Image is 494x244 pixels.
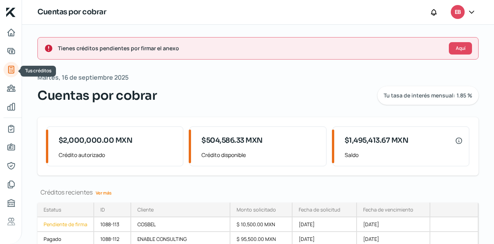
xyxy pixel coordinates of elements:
[3,99,19,114] a: Mis finanzas
[93,187,115,199] a: Ver más
[345,135,409,146] span: $1,495,413.67 MXN
[345,150,463,160] span: Saldo
[456,46,465,51] span: Aquí
[201,135,263,146] span: $504,586.33 MXN
[3,140,19,155] a: Información general
[3,25,19,40] a: Inicio
[44,206,61,213] div: Estatus
[59,150,177,160] span: Crédito autorizado
[230,217,293,232] div: $ 10,500.00 MXN
[3,195,19,211] a: Buró de crédito
[293,217,357,232] div: [DATE]
[59,135,133,146] span: $2,000,000.00 MXN
[37,217,94,232] a: Pendiente de firma
[299,206,340,213] div: Fecha de solicitud
[3,62,19,77] a: Tus créditos
[3,214,19,229] a: Referencias
[3,43,19,59] a: Adelantar facturas
[137,206,154,213] div: Cliente
[25,67,51,74] span: Tus créditos
[37,7,106,18] h1: Cuentas por cobrar
[37,86,157,105] span: Cuentas por cobrar
[3,177,19,192] a: Documentos
[449,42,472,55] button: Aquí
[37,72,129,83] span: Martes, 16 de septiembre 2025
[131,217,230,232] div: COSBEL
[100,206,105,213] div: ID
[3,158,19,174] a: Representantes
[37,188,479,196] div: Créditos recientes
[58,43,443,53] span: Tienes créditos pendientes por firmar el anexo
[357,217,430,232] div: [DATE]
[384,93,472,98] span: Tu tasa de interés mensual: 1.85 %
[237,206,276,213] div: Monto solicitado
[201,150,320,160] span: Crédito disponible
[3,80,19,96] a: Pago a proveedores
[363,206,413,213] div: Fecha de vencimiento
[455,8,461,17] span: EB
[3,121,19,137] a: Mi contrato
[94,217,131,232] div: 1088-113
